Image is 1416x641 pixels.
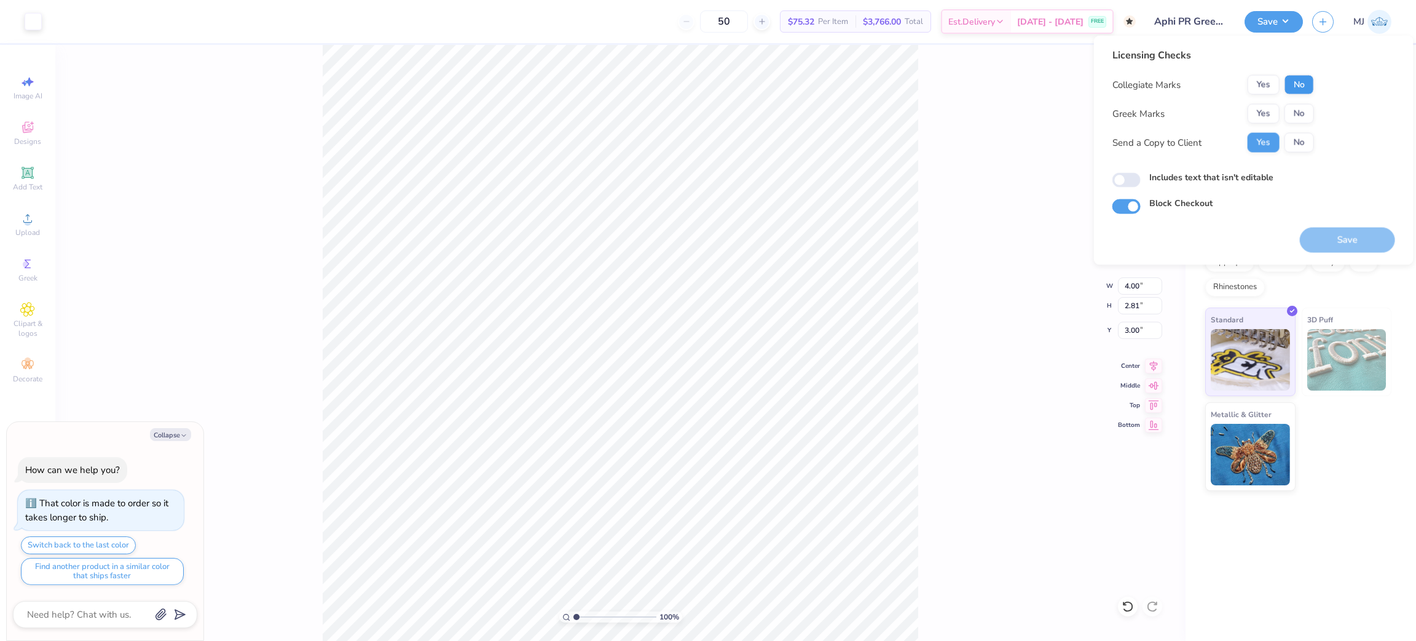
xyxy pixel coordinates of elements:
span: Middle [1118,381,1140,390]
span: 100 % [659,611,679,623]
img: Standard [1211,329,1290,391]
span: MJ [1353,15,1364,29]
div: Greek Marks [1112,106,1165,121]
span: $3,766.00 [863,15,901,28]
img: Mark Joshua Mullasgo [1367,10,1391,34]
label: Block Checkout [1149,197,1213,210]
div: Send a Copy to Client [1112,135,1202,149]
img: Metallic & Glitter [1211,424,1290,485]
span: Image AI [14,91,42,101]
span: Designs [14,137,41,146]
span: Decorate [13,374,42,384]
button: Yes [1248,75,1280,95]
span: $75.32 [788,15,814,28]
button: Find another product in a similar color that ships faster [21,558,184,585]
button: No [1284,133,1314,153]
span: Add Text [13,182,42,192]
div: Rhinestones [1205,278,1265,297]
span: Greek [18,273,37,283]
label: Includes text that isn't editable [1149,171,1273,184]
span: Metallic & Glitter [1211,408,1272,421]
span: Bottom [1118,421,1140,429]
button: Yes [1248,104,1280,124]
span: Per Item [818,15,848,28]
span: Clipart & logos [6,319,49,338]
button: Collapse [150,428,191,441]
button: Yes [1248,133,1280,153]
div: Licensing Checks [1112,48,1314,63]
button: Save [1245,11,1303,33]
img: 3D Puff [1307,329,1386,391]
span: Center [1118,362,1140,370]
a: MJ [1353,10,1391,34]
button: Switch back to the last color [21,536,136,554]
input: – – [700,10,748,33]
div: How can we help you? [25,464,120,476]
span: 3D Puff [1307,313,1333,326]
span: FREE [1091,17,1104,26]
div: That color is made to order so it takes longer to ship. [25,497,168,524]
input: Untitled Design [1145,9,1235,34]
button: No [1284,75,1314,95]
button: No [1284,104,1314,124]
span: Upload [15,228,40,237]
span: Total [905,15,923,28]
span: Standard [1211,313,1243,326]
span: Top [1118,401,1140,410]
div: Collegiate Marks [1112,78,1181,92]
span: [DATE] - [DATE] [1017,15,1084,28]
span: Est. Delivery [948,15,995,28]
